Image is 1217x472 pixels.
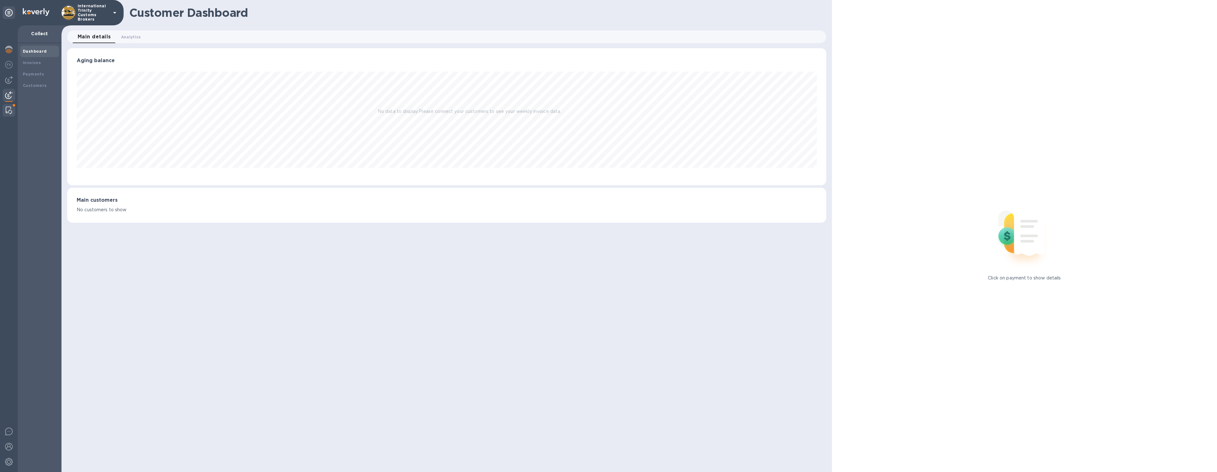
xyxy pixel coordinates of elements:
h3: Aging balance [77,58,817,64]
p: International Trinity Customs Brokers [78,4,109,22]
p: Click on payment to show details [988,275,1061,281]
p: No customers to show [77,206,817,213]
img: Logo [23,8,49,16]
span: Analytics [121,34,141,40]
b: Dashboard [23,49,47,54]
b: Payments [23,72,44,76]
h3: Main customers [77,197,817,203]
span: Main details [78,32,111,41]
b: Customers [23,83,47,88]
h1: Customer Dashboard [129,6,822,19]
b: Invoices [23,60,41,65]
p: Collect [23,30,56,37]
div: Unpin categories [3,6,15,19]
img: Foreign exchange [5,61,13,69]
